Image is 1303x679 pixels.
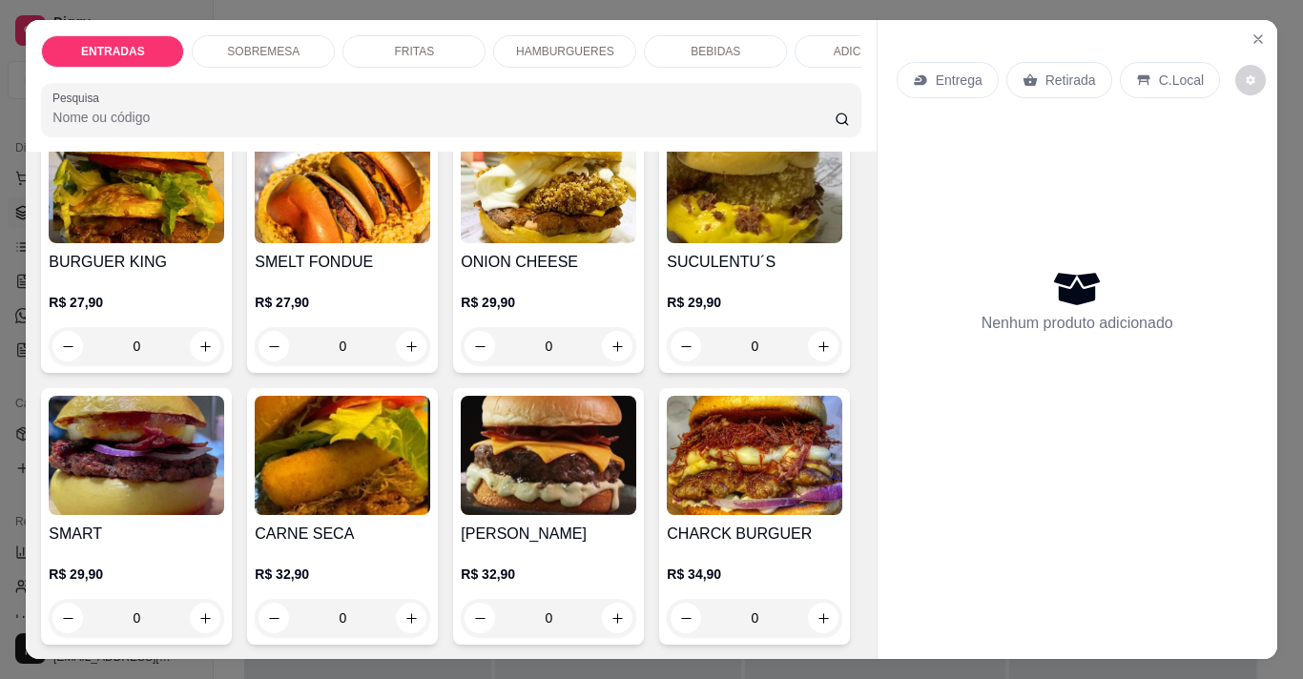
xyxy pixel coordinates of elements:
button: increase-product-quantity [396,331,426,361]
button: decrease-product-quantity [52,603,83,633]
button: decrease-product-quantity [259,331,289,361]
label: Pesquisa [52,90,106,106]
h4: SUCULENTU´S [667,251,842,274]
button: increase-product-quantity [190,603,220,633]
p: R$ 34,90 [667,565,842,584]
button: decrease-product-quantity [52,331,83,361]
img: product-image [461,124,636,243]
img: product-image [49,124,224,243]
p: R$ 29,90 [49,565,224,584]
button: increase-product-quantity [396,603,426,633]
button: Close [1243,24,1273,54]
p: Entrega [936,71,982,90]
img: product-image [49,396,224,515]
img: product-image [667,396,842,515]
h4: CHARCK BURGUER [667,523,842,545]
p: R$ 32,90 [255,565,430,584]
button: decrease-product-quantity [465,603,495,633]
button: decrease-product-quantity [671,603,701,633]
button: increase-product-quantity [808,603,838,633]
p: SOBREMESA [227,44,300,59]
button: increase-product-quantity [602,603,632,633]
p: HAMBURGUERES [516,44,614,59]
p: R$ 27,90 [255,293,430,312]
p: R$ 29,90 [461,293,636,312]
p: BEBIDAS [691,44,740,59]
button: decrease-product-quantity [671,331,701,361]
p: C.Local [1159,71,1204,90]
button: increase-product-quantity [602,331,632,361]
p: R$ 29,90 [667,293,842,312]
button: decrease-product-quantity [259,603,289,633]
h4: BURGUER KING [49,251,224,274]
img: product-image [255,124,430,243]
p: ADICIONAIS [834,44,900,59]
p: Retirada [1045,71,1096,90]
img: product-image [255,396,430,515]
p: R$ 27,90 [49,293,224,312]
input: Pesquisa [52,108,835,127]
h4: CARNE SECA [255,523,430,545]
h4: [PERSON_NAME] [461,523,636,545]
img: product-image [461,396,636,515]
p: R$ 32,90 [461,565,636,584]
p: Nenhum produto adicionado [982,312,1173,335]
h4: SMELT FONDUE [255,251,430,274]
p: ENTRADAS [81,44,145,59]
button: decrease-product-quantity [465,331,495,361]
p: FRITAS [394,44,434,59]
h4: SMART [49,523,224,545]
h4: ONION CHEESE [461,251,636,274]
img: product-image [667,124,842,243]
button: increase-product-quantity [190,331,220,361]
button: decrease-product-quantity [1235,65,1266,95]
button: increase-product-quantity [808,331,838,361]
